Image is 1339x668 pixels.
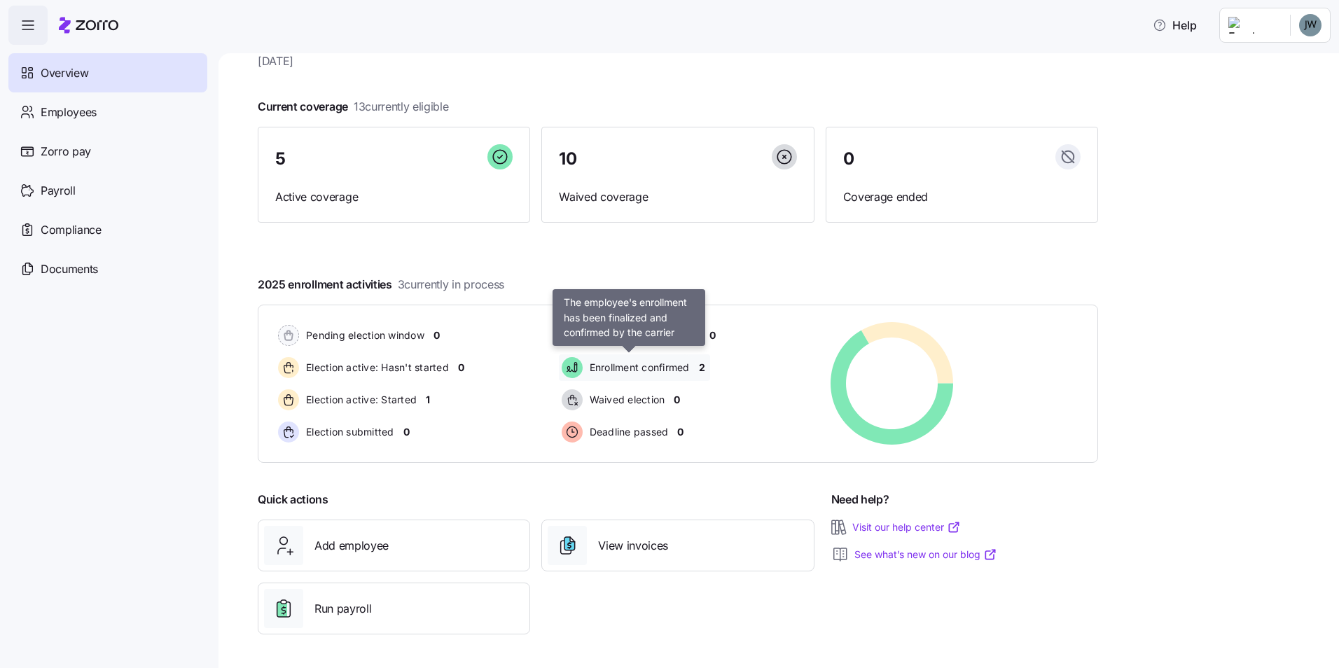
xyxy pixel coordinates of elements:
span: 0 [843,151,854,167]
a: Overview [8,53,207,92]
span: Coverage ended [843,188,1081,206]
span: Zorro pay [41,143,91,160]
span: 0 [403,425,410,439]
span: Run payroll [314,600,371,618]
span: 2 [699,361,705,375]
span: 0 [458,361,464,375]
span: 10 [559,151,576,167]
a: Documents [8,249,207,288]
span: Employees [41,104,97,121]
span: Deadline passed [585,425,669,439]
span: 2025 enrollment activities [258,276,504,293]
span: Enrollment confirmed [585,361,690,375]
span: Waived election [585,393,665,407]
span: Documents [41,260,98,278]
span: Election active: Started [302,393,417,407]
a: Zorro pay [8,132,207,171]
span: 0 [677,425,684,439]
span: Pending election window [302,328,424,342]
span: Election submitted [302,425,394,439]
span: Active coverage [275,188,513,206]
span: 13 currently eligible [354,98,449,116]
span: 1 [426,393,430,407]
img: ec81f205da390930e66a9218cf0964b0 [1299,14,1321,36]
span: Add employee [314,537,389,555]
span: View invoices [598,537,668,555]
span: Compliance [41,221,102,239]
span: 0 [674,393,680,407]
span: 5 [275,151,286,167]
a: Payroll [8,171,207,210]
span: Help [1153,17,1197,34]
span: Waived coverage [559,188,796,206]
button: Help [1142,11,1208,39]
span: Carrier application sent [585,328,700,342]
img: Employer logo [1228,17,1279,34]
span: 0 [709,328,716,342]
span: Overview [41,64,88,82]
span: [DATE] [258,53,1098,70]
span: Current coverage [258,98,449,116]
span: 0 [433,328,440,342]
span: Quick actions [258,491,328,508]
span: Payroll [41,182,76,200]
span: 3 currently in process [398,276,504,293]
a: Visit our help center [852,520,961,534]
span: Need help? [831,491,889,508]
a: Compliance [8,210,207,249]
a: Employees [8,92,207,132]
a: See what’s new on our blog [854,548,997,562]
span: Election active: Hasn't started [302,361,449,375]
